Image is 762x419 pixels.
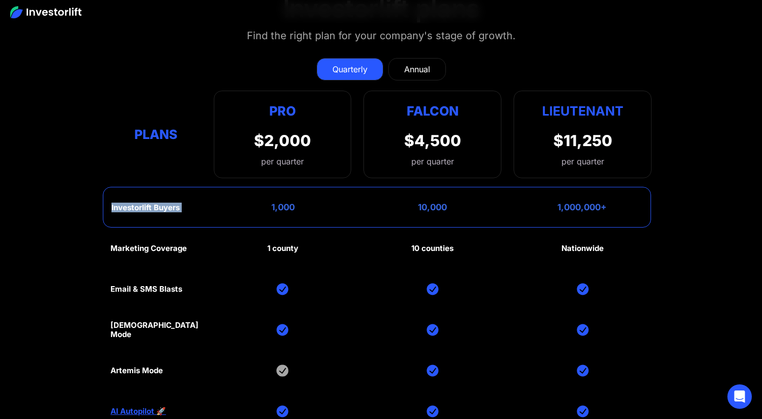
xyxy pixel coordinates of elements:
[110,244,187,253] div: Marketing Coverage
[542,103,624,119] strong: Lieutenant
[267,244,298,253] div: 1 county
[557,202,607,212] div: 1,000,000+
[411,244,454,253] div: 10 counties
[727,384,752,409] div: Open Intercom Messenger
[254,155,311,167] div: per quarter
[553,131,612,150] div: $11,250
[561,244,604,253] div: Nationwide
[247,27,516,44] div: Find the right plan for your company's stage of growth.
[332,63,368,75] div: Quarterly
[411,155,454,167] div: per quarter
[110,366,163,375] div: Artemis Mode
[561,155,604,167] div: per quarter
[254,101,311,121] div: Pro
[110,407,166,416] a: AI Autopilot 🚀
[110,285,182,294] div: Email & SMS Blasts
[418,202,447,212] div: 10,000
[110,321,202,339] div: [DEMOGRAPHIC_DATA] Mode
[404,131,461,150] div: $4,500
[404,63,430,75] div: Annual
[407,101,459,121] div: Falcon
[271,202,295,212] div: 1,000
[111,203,180,212] div: Investorlift Buyers
[254,131,311,150] div: $2,000
[110,124,202,144] div: Plans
